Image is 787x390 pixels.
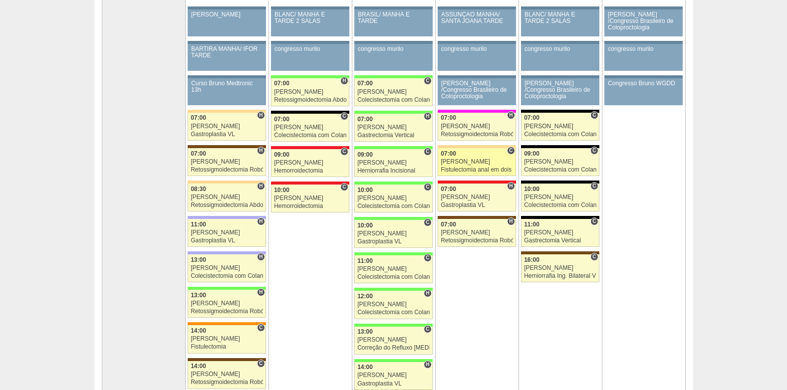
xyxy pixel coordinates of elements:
[438,75,516,78] div: Key: Aviso
[424,183,431,191] span: Consultório
[274,187,289,194] span: 10:00
[191,46,262,59] div: BARTIRA MANHÃ/ IFOR TARDE
[188,254,265,282] a: H 13:00 [PERSON_NAME] Colecistectomia com Colangiografia VL
[191,11,262,18] div: [PERSON_NAME]
[271,149,349,177] a: C 09:00 [PERSON_NAME] Hemorroidectomia
[188,358,265,361] div: Key: Santa Joana
[357,195,430,201] div: [PERSON_NAME]
[590,147,598,155] span: Consultório
[357,266,430,272] div: [PERSON_NAME]
[340,148,348,156] span: Consultório
[188,216,265,219] div: Key: Christóvão da Gama
[188,148,265,176] a: H 07:00 [PERSON_NAME] Retossigmoidectomia Robótica
[354,78,432,106] a: C 07:00 [PERSON_NAME] Colecistectomia com Colangiografia VL
[191,292,206,299] span: 13:00
[524,256,539,263] span: 16:00
[357,381,430,387] div: Gastroplastia VL
[441,11,513,24] div: ASSUNÇÃO MANHÃ/ SANTA JOANA TARDE
[524,186,539,193] span: 10:00
[608,11,679,31] div: [PERSON_NAME] /Congresso Brasileiro de Coloproctologia
[438,181,516,184] div: Key: Assunção
[507,147,515,155] span: Consultório
[424,77,431,85] span: Consultório
[524,202,596,208] div: Colecistectomia com Colangiografia VL
[257,288,264,296] span: Hospital
[357,97,430,103] div: Colecistectomia com Colangiografia VL
[191,123,263,130] div: [PERSON_NAME]
[354,252,432,255] div: Key: Brasil
[524,265,596,271] div: [PERSON_NAME]
[357,337,430,343] div: [PERSON_NAME]
[524,114,539,121] span: 07:00
[274,124,346,131] div: [PERSON_NAME]
[191,202,263,208] div: Retossigmoidectomia Abdominal VL
[424,325,431,333] span: Consultório
[188,361,265,389] a: C 14:00 [PERSON_NAME] Retossigmoidectomia Robótica
[507,217,515,225] span: Hospital
[257,147,264,155] span: Hospital
[438,78,516,105] a: [PERSON_NAME] /Congresso Brasileiro de Coloproctologia
[441,221,456,228] span: 07:00
[191,300,263,307] div: [PERSON_NAME]
[604,9,682,36] a: [PERSON_NAME] /Congresso Brasileiro de Coloproctologia
[257,253,264,261] span: Hospital
[521,75,599,78] div: Key: Aviso
[257,217,264,225] span: Hospital
[590,182,598,190] span: Consultório
[188,287,265,290] div: Key: Brasil
[604,6,682,9] div: Key: Aviso
[604,41,682,44] div: Key: Aviso
[608,80,679,87] div: Congresso Bruno WGDD
[191,379,263,386] div: Retossigmoidectomia Robótica
[188,113,265,141] a: H 07:00 [PERSON_NAME] Gastroplastia VL
[191,229,263,236] div: [PERSON_NAME]
[257,324,264,332] span: Consultório
[188,44,265,71] a: BARTIRA MANHÃ/ IFOR TARDE
[441,194,513,200] div: [PERSON_NAME]
[521,216,599,219] div: Key: Blanc
[424,218,431,226] span: Consultório
[188,110,265,113] div: Key: Bartira
[191,221,206,228] span: 11:00
[438,219,516,247] a: H 07:00 [PERSON_NAME] Retossigmoidectomia Robótica
[604,44,682,71] a: congresso murilo
[188,181,265,184] div: Key: Bartira
[354,41,432,44] div: Key: Aviso
[191,363,206,370] span: 14:00
[521,184,599,211] a: C 10:00 [PERSON_NAME] Colecistectomia com Colangiografia VL
[354,291,432,319] a: H 12:00 [PERSON_NAME] Colecistectomia com Colangiografia VL
[524,159,596,165] div: [PERSON_NAME]
[191,308,263,315] div: Retossigmoidectomia Robótica
[357,116,373,123] span: 07:00
[357,293,373,300] span: 12:00
[357,132,430,139] div: Gastrectomia Vertical
[354,182,432,185] div: Key: Brasil
[441,150,456,157] span: 07:00
[191,327,206,334] span: 14:00
[524,123,596,130] div: [PERSON_NAME]
[441,186,456,193] span: 07:00
[188,75,265,78] div: Key: Aviso
[354,44,432,71] a: congresso murilo
[441,229,513,236] div: [PERSON_NAME]
[524,167,596,173] div: Colecistectomia com Colangiografia VL
[521,251,599,254] div: Key: Santa Joana
[357,364,373,371] span: 14:00
[271,75,349,78] div: Key: Brasil
[274,160,346,166] div: [PERSON_NAME]
[274,151,289,158] span: 09:00
[271,111,349,114] div: Key: Blanc
[441,131,513,138] div: Retossigmoidectomia Robótica
[590,111,598,119] span: Consultório
[188,251,265,254] div: Key: Christóvão da Gama
[354,114,432,142] a: H 07:00 [PERSON_NAME] Gastrectomia Vertical
[441,123,513,130] div: [PERSON_NAME]
[191,131,263,138] div: Gastroplastia VL
[521,219,599,247] a: C 11:00 [PERSON_NAME] Gastrectomia Vertical
[188,322,265,325] div: Key: São Luiz - SCS
[438,184,516,211] a: H 07:00 [PERSON_NAME] Gastroplastia VL
[188,219,265,247] a: H 11:00 [PERSON_NAME] Gastroplastia VL
[191,80,262,93] div: Curso Bruno Medtronic 13h
[340,77,348,85] span: Hospital
[524,273,596,279] div: Herniorrafia Ing. Bilateral VL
